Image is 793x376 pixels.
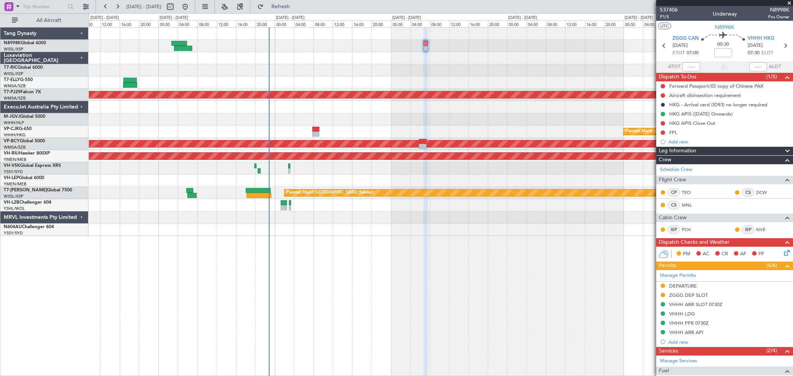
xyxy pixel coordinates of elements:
[769,63,781,71] span: ALDT
[159,15,188,21] div: [DATE] - [DATE]
[604,20,623,27] div: 20:00
[660,6,678,14] span: 537406
[658,23,671,29] button: UTC
[713,10,737,18] div: Underway
[565,20,584,27] div: 12:00
[623,20,643,27] div: 00:00
[4,114,20,119] span: M-JGVJ
[276,15,304,21] div: [DATE] - [DATE]
[449,20,468,27] div: 12:00
[4,127,19,131] span: VP-CJR
[683,250,690,258] span: PM
[333,20,352,27] div: 12:00
[669,311,695,317] div: VHHH LDG
[625,15,653,21] div: [DATE] - [DATE]
[197,20,217,27] div: 08:00
[682,202,699,208] a: MNL
[4,95,26,101] a: WMSA/SZB
[669,320,709,326] div: VHHH PPR 0730Z
[585,20,604,27] div: 16:00
[410,20,430,27] div: 04:00
[4,225,54,229] a: N604AUChallenger 604
[392,15,421,21] div: [DATE] - [DATE]
[254,1,299,13] button: Refresh
[507,20,526,27] div: 00:00
[4,176,19,180] span: VH-LEP
[526,20,546,27] div: 04:00
[126,3,161,10] span: [DATE] - [DATE]
[4,151,50,156] a: VH-RIUHawker 800XP
[660,14,678,20] span: P1/5
[90,15,119,21] div: [DATE] - [DATE]
[768,6,789,14] span: N8998K
[669,301,722,308] div: VHHH ARR SLOT 0730Z
[508,15,537,21] div: [DATE] - [DATE]
[4,188,72,192] a: T7-[PERSON_NAME]Global 7500
[682,62,700,71] input: --:--
[4,194,23,199] a: WSSL/XSP
[468,20,488,27] div: 16:00
[488,20,507,27] div: 20:00
[4,46,23,52] a: WSSL/XSP
[100,20,120,27] div: 12:00
[682,189,699,196] a: TEO
[4,181,26,187] a: YMEN/MEB
[668,226,680,234] div: ISP
[668,188,680,197] div: CP
[352,20,371,27] div: 16:00
[659,367,669,375] span: Fuel
[659,156,671,164] span: Crew
[682,226,699,233] a: PCH
[673,35,699,42] span: ZGGG CAN
[255,20,275,27] div: 20:00
[659,176,686,184] span: Flight Crew
[4,163,20,168] span: VH-VSK
[766,347,777,354] span: (2/4)
[659,347,678,356] span: Services
[4,206,25,211] a: YSHL/WOL
[4,139,45,143] a: VP-BCYGlobal 5000
[742,188,754,197] div: CS
[659,73,696,81] span: Dispatch To-Dos
[768,14,789,20] span: Pos Owner
[4,78,33,82] a: T7-ELLYG-550
[748,35,774,42] span: VHHH HKG
[4,151,19,156] span: VH-RIU
[668,339,789,345] div: Add new
[742,226,754,234] div: ISP
[275,20,294,27] div: 00:00
[4,176,44,180] a: VH-LEPGlobal 6000
[659,262,676,270] span: Permits
[4,41,21,45] span: N8998K
[717,41,729,48] span: 00:30
[758,250,764,258] span: FP
[722,250,728,258] span: CR
[4,157,26,162] a: YMEN/MEB
[660,357,697,365] a: Manage Services
[4,225,22,229] span: N604AU
[265,4,296,9] span: Refresh
[236,20,255,27] div: 16:00
[660,272,696,279] a: Manage Permits
[4,41,46,45] a: N8998KGlobal 6000
[669,129,677,136] div: FPL
[761,49,773,57] span: ELDT
[668,201,680,209] div: CS
[430,20,449,27] div: 08:00
[4,169,23,175] a: YSSY/SYD
[660,166,692,174] a: Schedule Crew
[669,111,733,117] div: HKG APIS ([DATE] Onwards)
[8,14,81,26] button: All Aircraft
[4,139,20,143] span: VP-BCY
[748,49,760,57] span: 07:30
[756,226,773,233] a: NVE
[766,73,777,81] span: (1/5)
[715,23,734,31] span: N8998K
[4,71,23,77] a: WSSL/XSP
[703,250,709,258] span: AC
[756,189,773,196] a: DCW
[669,101,767,108] div: HKG - Arrival card (ID93) no longer required
[659,214,687,222] span: Cabin Crew
[4,120,24,126] a: WIHH/HLP
[668,139,789,145] div: Add new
